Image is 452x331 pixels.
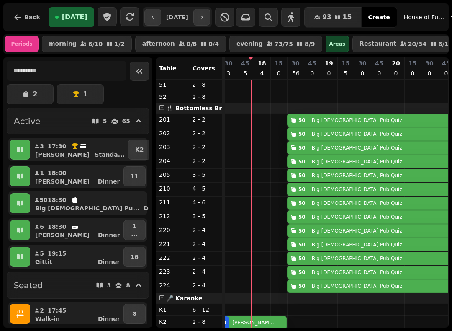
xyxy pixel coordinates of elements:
p: 18 [258,59,266,67]
p: 17:45 [48,306,67,315]
p: afternoon [142,41,175,47]
p: 5 [103,118,107,124]
p: 0 / 8 [187,41,197,47]
p: 212 [159,212,186,220]
p: evening [236,41,263,47]
button: 2 [7,84,54,104]
p: 30 [291,59,299,67]
p: 73 / 75 [275,41,293,47]
p: 2 - 4 [193,267,219,276]
p: 2 - 8 [193,318,219,326]
p: 2 - 4 [193,240,219,248]
p: 11 [131,172,139,181]
p: 3 [225,69,232,78]
div: 50 [298,172,306,179]
p: 3 - 5 [193,212,219,220]
p: [PERSON_NAME] [35,150,90,159]
p: 202 [159,129,186,137]
button: 11 [123,166,146,186]
p: 0 [309,69,316,78]
p: 1 / 2 [114,41,125,47]
p: 18:30 [48,196,67,204]
p: 45 [375,59,383,67]
p: 0 / 4 [208,41,219,47]
span: House of Fu Manchester [404,13,446,21]
div: 50 [298,200,306,207]
p: 51 [159,80,186,89]
p: Big [DEMOGRAPHIC_DATA] Pub Quiz [312,283,402,290]
p: Big [DEMOGRAPHIC_DATA] Pub Quiz [312,172,402,179]
p: 1 [83,91,87,98]
p: 2 - 2 [193,157,219,165]
div: 50 [298,186,306,193]
button: Create [361,7,396,27]
p: K2 [159,318,186,326]
p: 210 [159,184,186,193]
p: 2 - 2 [193,143,219,151]
p: 4 - 5 [193,184,219,193]
button: 317:30[PERSON_NAME]Standa... [32,140,126,160]
p: 2 - 4 [193,226,219,234]
p: Dinner [98,258,120,266]
p: 45 [442,59,450,67]
p: 221 [159,240,186,248]
p: Standa ... [95,150,125,159]
p: 204 [159,157,186,165]
p: 5 [39,249,44,258]
div: Periods [5,36,39,52]
span: [DATE] [62,14,87,21]
p: Big [DEMOGRAPHIC_DATA] Pub Quiz [312,145,402,151]
p: 52 [159,93,186,101]
p: 65 [122,118,130,124]
p: Dinner [144,204,166,212]
span: Back [24,14,40,20]
button: morning6/101/2 [42,36,132,52]
p: K2 [135,145,144,154]
p: 30 [425,59,433,67]
span: Create [368,14,390,20]
p: 18:00 [48,169,67,177]
button: 1 [57,84,104,104]
div: Areas [326,36,349,52]
p: 220 [159,226,186,234]
p: 2 - 8 [193,93,219,101]
p: 201 [159,115,186,124]
p: 16 [131,253,139,261]
button: evening73/758/9 [229,36,322,52]
p: 15 [275,59,282,67]
div: 50 [298,255,306,262]
p: 2 - 2 [193,115,219,124]
p: 2 - 4 [193,281,219,290]
p: Big [DEMOGRAPHIC_DATA] Pub Quiz [312,200,402,207]
button: 1... [123,220,146,240]
p: morning [49,41,77,47]
p: 20 / 34 [408,41,426,47]
p: 6 [39,222,44,231]
p: 223 [159,267,186,276]
p: 222 [159,253,186,262]
h2: Active [14,115,40,127]
div: 50 [298,241,306,248]
p: 5 [342,69,349,78]
p: 211 [159,198,186,207]
p: 0 [326,69,332,78]
p: Big [DEMOGRAPHIC_DATA] Pub Quiz [312,186,402,193]
p: 2 - 8 [193,80,219,89]
span: 🎤 Karaoke [166,295,203,302]
p: 15 [342,59,349,67]
div: 50 [298,145,306,151]
button: Back [7,7,47,27]
div: 3 [223,319,226,326]
span: 15 [342,14,352,21]
p: 2 [39,306,44,315]
p: 0 [275,69,282,78]
p: 3 [107,282,111,288]
p: Gittit [35,258,52,266]
p: 20 [392,59,400,67]
h2: Seated [14,279,43,291]
p: 15 [408,59,416,67]
p: 1 [39,169,44,177]
p: K1 [159,305,186,314]
p: 2 - 2 [193,129,219,137]
p: [PERSON_NAME] [35,231,90,239]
